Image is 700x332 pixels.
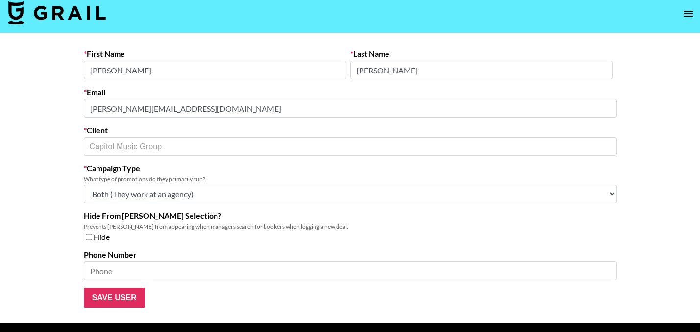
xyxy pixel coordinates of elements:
div: What type of promotions do they primarily run? [84,175,617,183]
img: Grail Talent [8,1,106,24]
input: Phone [84,261,617,280]
label: Campaign Type [84,164,617,173]
label: Phone Number [84,250,617,260]
label: Last Name [350,49,613,59]
input: Save User [84,288,145,308]
input: First Name [84,61,346,79]
input: Last Name [350,61,613,79]
label: Email [84,87,617,97]
input: Email [84,99,617,118]
label: Client [84,125,617,135]
button: open drawer [678,4,698,24]
label: First Name [84,49,346,59]
div: Prevents [PERSON_NAME] from appearing when managers search for bookers when logging a new deal. [84,223,617,230]
label: Hide From [PERSON_NAME] Selection? [84,211,617,221]
span: Hide [94,232,110,242]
